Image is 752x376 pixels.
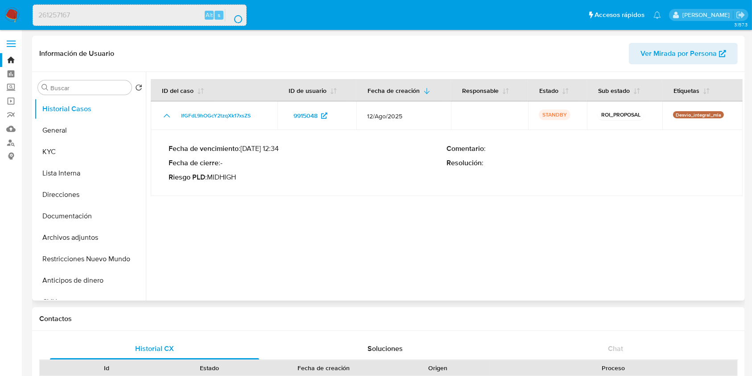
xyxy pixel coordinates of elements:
span: Accesos rápidos [595,10,645,20]
a: Notificaciones [653,11,661,19]
div: Fecha de creación [267,363,380,372]
span: s [218,11,220,19]
div: Estado [165,363,255,372]
div: Proceso [496,363,731,372]
h1: Contactos [39,314,738,323]
button: Direcciones [34,184,146,205]
button: Historial Casos [34,98,146,120]
button: Lista Interna [34,163,146,184]
h1: Información de Usuario [39,49,114,58]
button: Archivos adjuntos [34,227,146,248]
a: Salir [736,10,745,20]
div: Id [62,363,152,372]
button: Anticipos de dinero [34,270,146,291]
span: Soluciones [368,343,403,354]
button: General [34,120,146,141]
button: search-icon [225,9,243,21]
button: KYC [34,141,146,163]
input: Buscar [50,84,128,92]
p: valentina.santellan@mercadolibre.com [682,11,733,19]
button: Buscar [41,84,49,91]
button: Restricciones Nuevo Mundo [34,248,146,270]
button: Documentación [34,205,146,227]
div: Origen [393,363,483,372]
span: Ver Mirada por Persona [640,43,717,64]
input: Buscar usuario o caso... [33,9,246,21]
button: Volver al orden por defecto [135,84,142,94]
span: Alt [206,11,213,19]
span: Chat [608,343,623,354]
button: CVU [34,291,146,313]
button: Ver Mirada por Persona [629,43,738,64]
span: Historial CX [135,343,174,354]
